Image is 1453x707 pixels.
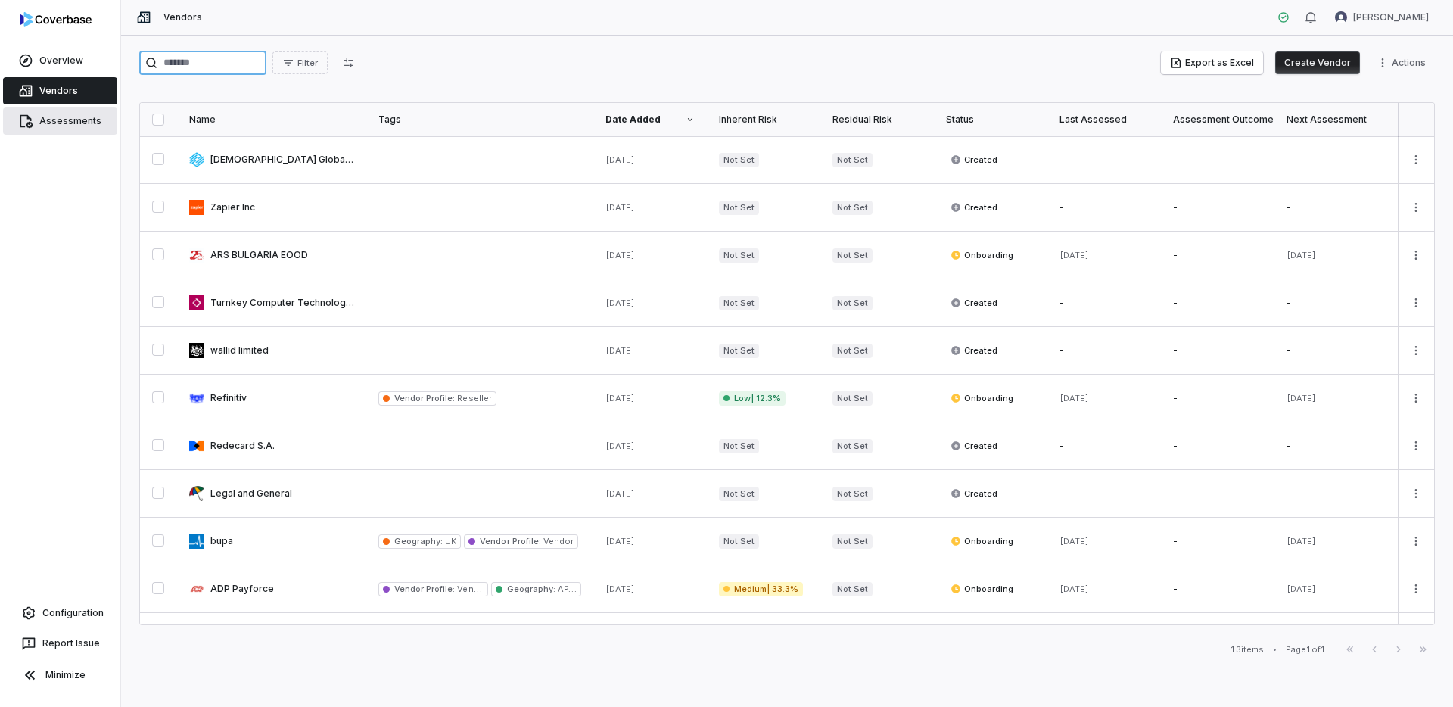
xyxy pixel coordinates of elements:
button: More actions [1404,482,1428,505]
span: Not Set [832,201,873,215]
button: More actions [1404,387,1428,410]
button: Fernando Pereira avatar[PERSON_NAME] [1326,6,1438,29]
div: Status [946,114,1035,126]
img: logo-D7KZi-bG.svg [20,12,92,27]
span: Vendors [163,11,202,23]
div: 13 items [1231,644,1264,656]
button: More actions [1404,578,1428,600]
div: Page 1 of 1 [1286,644,1326,656]
span: [DATE] [1059,393,1089,403]
div: Next Assessment [1287,114,1376,126]
span: [DATE] [1287,393,1316,403]
div: Residual Risk [832,114,922,126]
button: More actions [1404,291,1428,314]
td: - [1047,470,1161,518]
span: [DATE] [605,393,635,403]
span: Created [951,154,997,166]
button: Report Issue [6,630,114,657]
span: [DATE] [1059,536,1089,547]
span: Low | 12.3% [719,391,786,406]
span: Geography : [507,584,555,594]
span: Medium | 33.3% [719,582,803,596]
img: Fernando Pereira avatar [1335,11,1347,23]
span: [DATE] [1287,250,1316,260]
span: [PERSON_NAME] [1353,11,1429,23]
span: Not Set [832,534,873,549]
span: [DATE] [605,441,635,451]
span: Vendor Profile : [480,536,540,547]
span: Not Set [719,344,759,358]
span: Not Set [832,153,873,167]
span: [DATE] [605,202,635,213]
span: Not Set [832,296,873,310]
td: - [1047,136,1161,184]
td: - [1161,279,1274,327]
td: - [1161,232,1274,279]
td: - [1274,422,1388,470]
td: - [1161,422,1274,470]
span: Geography : [394,536,443,547]
td: - [1161,136,1274,184]
button: More actions [1404,244,1428,266]
span: Not Set [832,582,873,596]
span: Onboarding [951,583,1013,595]
td: - [1047,327,1161,375]
span: Created [951,344,997,357]
span: [DATE] [605,154,635,165]
span: Created [951,440,997,452]
span: [DATE] [1059,250,1089,260]
td: - [1047,422,1161,470]
button: Export as Excel [1161,51,1263,74]
button: More actions [1404,148,1428,171]
td: - [1161,470,1274,518]
span: Not Set [832,487,873,501]
span: Not Set [719,534,759,549]
td: - [1274,136,1388,184]
button: Minimize [6,660,114,690]
td: - [1047,279,1161,327]
span: Not Set [832,248,873,263]
div: Inherent Risk [719,114,808,126]
span: [DATE] [605,536,635,547]
span: Not Set [719,201,759,215]
span: Not Set [719,439,759,453]
a: Vendors [3,77,117,104]
span: Onboarding [951,535,1013,547]
span: Vendor [455,584,487,594]
div: • [1273,644,1277,655]
td: - [1161,613,1274,661]
span: Not Set [832,439,873,453]
button: More actions [1404,530,1428,553]
span: Not Set [719,153,759,167]
span: [DATE] [605,584,635,594]
span: Onboarding [951,392,1013,404]
span: Vendor Profile : [394,393,455,403]
td: - [1047,184,1161,232]
span: APAC [555,584,580,594]
button: More actions [1404,339,1428,362]
span: Not Set [719,248,759,263]
button: Filter [272,51,328,74]
td: - [1161,184,1274,232]
span: Created [951,297,997,309]
span: Not Set [719,296,759,310]
div: Assessment Outcome [1173,114,1262,126]
span: UK [443,536,456,547]
button: More actions [1404,196,1428,219]
td: - [1161,375,1274,422]
span: [DATE] [1287,536,1316,547]
td: - [1274,327,1388,375]
span: [DATE] [1059,584,1089,594]
span: Filter [297,58,318,69]
td: - [1161,565,1274,613]
span: [DATE] [605,488,635,499]
span: Not Set [719,487,759,501]
button: Create Vendor [1275,51,1360,74]
td: - [1274,184,1388,232]
button: More actions [1372,51,1435,74]
span: [DATE] [605,250,635,260]
td: - [1161,327,1274,375]
span: Created [951,487,997,500]
div: Last Assessed [1059,114,1149,126]
span: [DATE] [605,297,635,308]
